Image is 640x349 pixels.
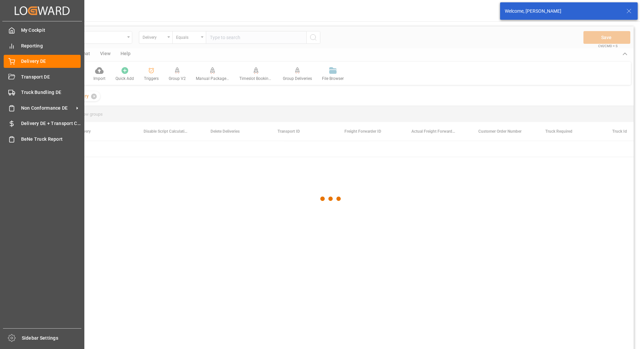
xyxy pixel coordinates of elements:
[505,8,620,15] div: Welcome, [PERSON_NAME]
[4,55,81,68] a: Delivery DE
[21,89,81,96] span: Truck Bundling DE
[4,39,81,52] a: Reporting
[22,335,82,342] span: Sidebar Settings
[21,74,81,81] span: Transport DE
[21,136,81,143] span: BeNe Truck Report
[4,24,81,37] a: My Cockpit
[21,58,81,65] span: Delivery DE
[4,117,81,130] a: Delivery DE + Transport Cost
[21,120,81,127] span: Delivery DE + Transport Cost
[21,105,74,112] span: Non Conformance DE
[21,42,81,49] span: Reporting
[4,86,81,99] a: Truck Bundling DE
[4,70,81,83] a: Transport DE
[4,132,81,145] a: BeNe Truck Report
[21,27,81,34] span: My Cockpit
